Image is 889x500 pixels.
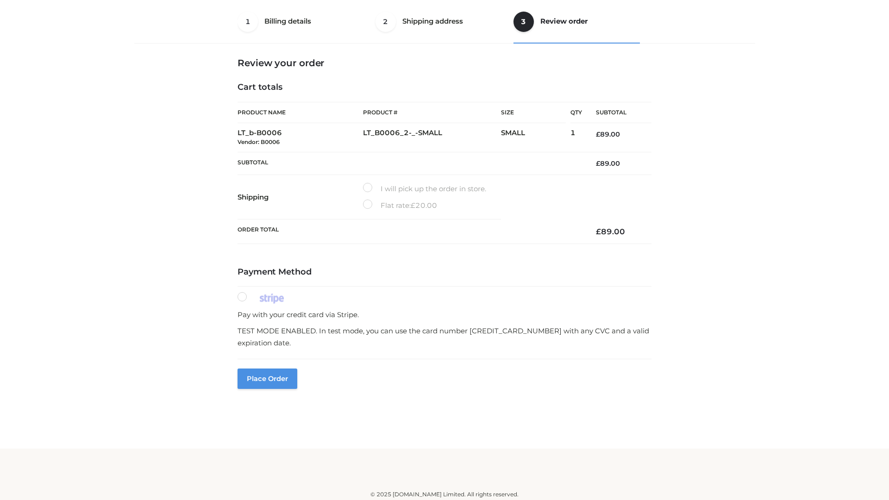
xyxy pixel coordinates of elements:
div: © 2025 [DOMAIN_NAME] Limited. All rights reserved. [138,490,751,499]
span: £ [596,130,600,138]
span: £ [411,201,415,210]
bdi: 20.00 [411,201,437,210]
th: Order Total [238,219,582,244]
th: Size [501,102,566,123]
bdi: 89.00 [596,130,620,138]
p: TEST MODE ENABLED. In test mode, you can use the card number [CREDIT_CARD_NUMBER] with any CVC an... [238,325,651,349]
th: Shipping [238,175,363,219]
th: Qty [570,102,582,123]
bdi: 89.00 [596,227,625,236]
h4: Cart totals [238,82,651,93]
td: LT_b-B0006 [238,123,363,152]
td: 1 [570,123,582,152]
bdi: 89.00 [596,159,620,168]
p: Pay with your credit card via Stripe. [238,309,651,321]
label: I will pick up the order in store. [363,183,486,195]
button: Place order [238,369,297,389]
th: Subtotal [238,152,582,175]
h4: Payment Method [238,267,651,277]
th: Product # [363,102,501,123]
th: Subtotal [582,102,651,123]
span: £ [596,227,601,236]
span: £ [596,159,600,168]
small: Vendor: B0006 [238,138,280,145]
td: SMALL [501,123,570,152]
label: Flat rate: [363,200,437,212]
h3: Review your order [238,57,651,69]
th: Product Name [238,102,363,123]
td: LT_B0006_2-_-SMALL [363,123,501,152]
